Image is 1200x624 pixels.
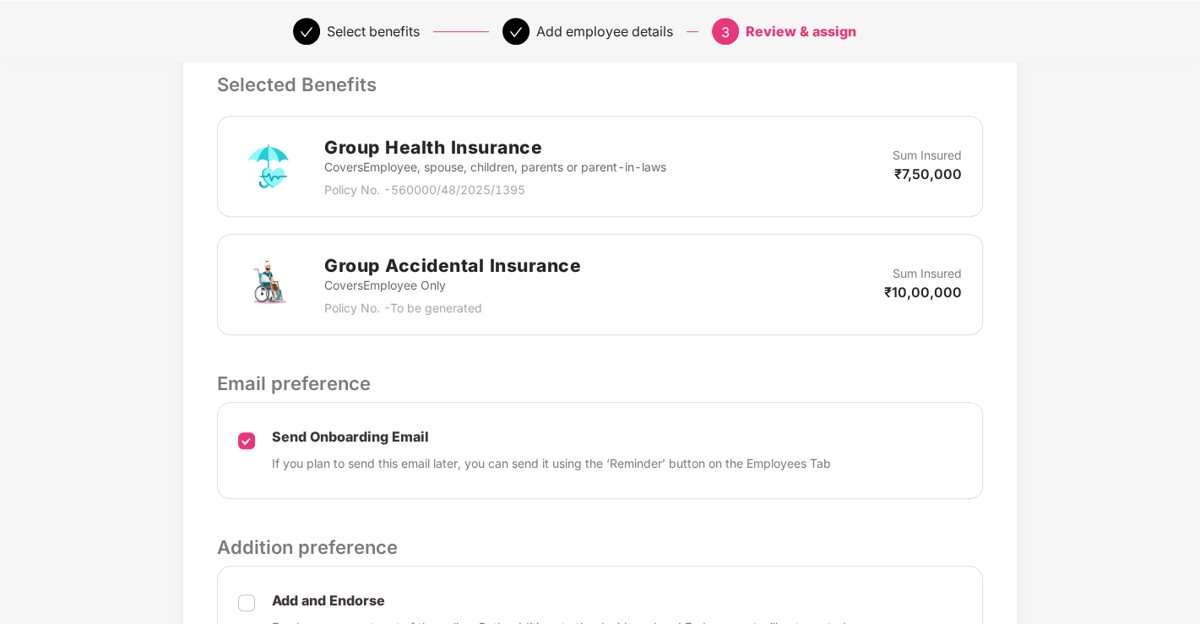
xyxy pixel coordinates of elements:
p: Add and Endorse [272,592,850,610]
p: Covers Employee, spouse, children, parents or parent-in-laws [324,158,666,176]
div: Select benefits [327,18,420,45]
img: svg+xml;base64,PHN2ZyB4bWxucz0iaHR0cDovL3d3dy53My5vcmcvMjAwMC9zdmciIHdpZHRoPSI3MiIgaGVpZ2h0PSI3Mi... [238,254,299,315]
p: If you plan to send this email later, you can send it using the ‘Reminder’ button on the Employee... [272,454,831,473]
div: Add employee details [536,18,673,45]
p: Policy No. - To be generated [324,299,581,317]
p: Email preference [217,369,983,398]
span: 3 [721,24,730,41]
h2: Group Accidental Insurance [324,252,581,279]
p: ₹7,50,000 [894,165,962,183]
span: check [300,25,313,39]
p: Sum Insured [893,264,962,283]
img: svg+xml;base64,PHN2ZyB4bWxucz0iaHR0cDovL3d3dy53My5vcmcvMjAwMC9zdmciIHdpZHRoPSI3MiIgaGVpZ2h0PSI3Mi... [238,136,299,197]
h2: Group Health Insurance [324,133,666,161]
p: Policy No. - 560000/48/2025/1395 [324,181,666,199]
p: Send Onboarding Email [272,428,831,446]
p: ₹10,00,000 [884,283,962,301]
p: Selected Benefits [217,70,983,99]
p: Sum Insured [893,146,962,165]
div: Review & assign [746,18,856,45]
p: Covers Employee Only [324,276,581,295]
span: check [509,25,523,39]
p: Addition preference [217,533,983,562]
